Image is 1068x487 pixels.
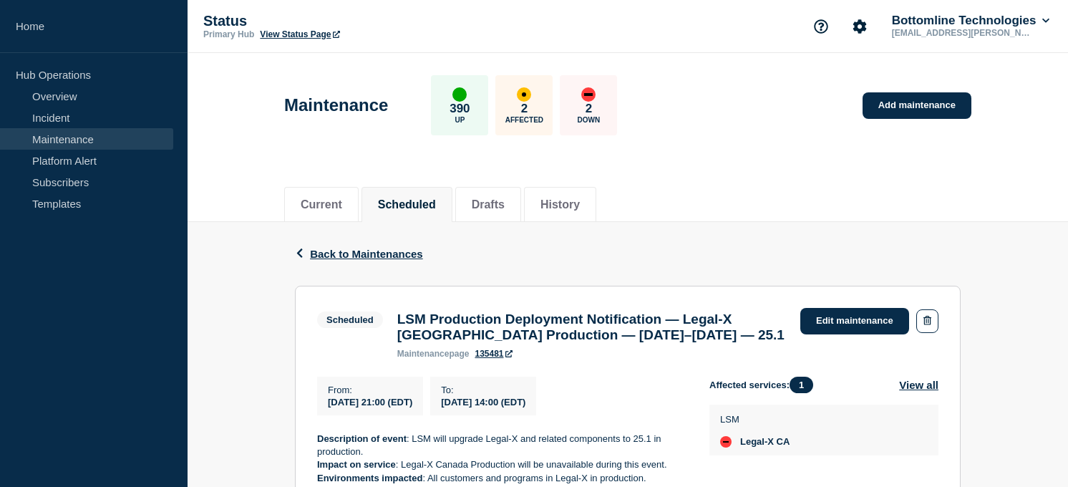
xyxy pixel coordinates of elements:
[800,308,909,334] a: Edit maintenance
[475,349,512,359] a: 135481
[889,28,1038,38] p: [EMAIL_ADDRESS][PERSON_NAME][DOMAIN_NAME]
[310,248,423,260] span: Back to Maintenances
[397,349,470,359] p: page
[317,473,422,483] strong: Environments impacted
[720,436,732,448] div: down
[295,248,423,260] button: Back to Maintenances
[317,433,686,459] p: : LSM will upgrade Legal-X and related components to 25.1 in production.
[301,198,342,211] button: Current
[517,87,531,102] div: affected
[806,11,836,42] button: Support
[328,397,412,408] span: [DATE] 21:00 (EDT)
[586,102,592,116] p: 2
[720,414,790,425] p: LSM
[441,397,525,408] span: [DATE] 14:00 (EDT)
[581,87,596,102] div: down
[450,102,470,116] p: 390
[397,312,786,343] h3: LSM Production Deployment Notification — Legal-X [GEOGRAPHIC_DATA] Production — [DATE]–[DATE] — 25.1
[328,385,412,395] p: From :
[317,459,396,470] strong: Impact on service
[845,11,875,42] button: Account settings
[203,29,254,39] p: Primary Hub
[317,312,383,328] span: Scheduled
[790,377,813,393] span: 1
[317,458,686,471] p: : Legal-X Canada Production will be unavailable during this event.
[472,198,505,211] button: Drafts
[441,385,525,395] p: To :
[521,102,528,116] p: 2
[578,116,601,124] p: Down
[455,116,465,124] p: Up
[452,87,467,102] div: up
[317,472,686,485] p: : All customers and programs in Legal-X in production.
[378,198,436,211] button: Scheduled
[740,436,790,448] span: Legal-X CA
[709,377,820,393] span: Affected services:
[203,13,490,29] p: Status
[505,116,543,124] p: Affected
[317,433,407,444] strong: Description of event
[899,377,938,393] button: View all
[260,29,339,39] a: View Status Page
[889,14,1052,28] button: Bottomline Technologies
[284,95,388,115] h1: Maintenance
[540,198,580,211] button: History
[863,92,971,119] a: Add maintenance
[397,349,450,359] span: maintenance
